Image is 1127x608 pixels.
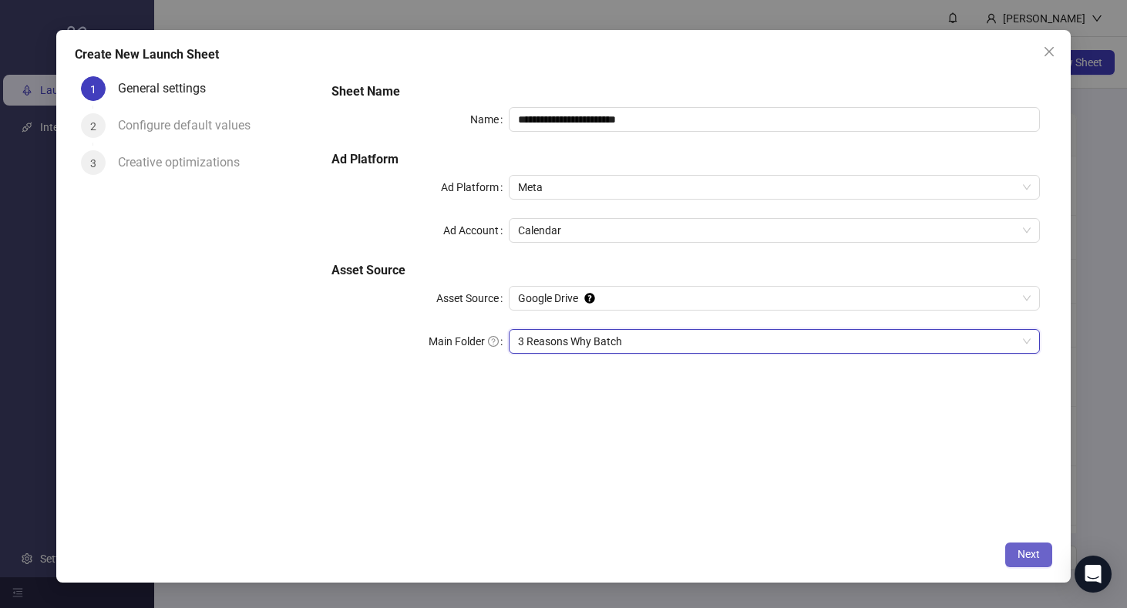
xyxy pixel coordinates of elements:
[331,261,1040,280] h5: Asset Source
[1075,556,1112,593] div: Open Intercom Messenger
[1018,548,1040,560] span: Next
[75,45,1052,64] div: Create New Launch Sheet
[429,329,509,354] label: Main Folder
[118,113,263,138] div: Configure default values
[583,291,597,305] div: Tooltip anchor
[331,82,1040,101] h5: Sheet Name
[1005,542,1052,567] button: Next
[90,120,96,133] span: 2
[436,286,509,311] label: Asset Source
[90,157,96,170] span: 3
[470,107,509,132] label: Name
[118,150,252,175] div: Creative optimizations
[1043,45,1055,58] span: close
[118,76,218,101] div: General settings
[518,176,1031,199] span: Meta
[441,175,509,200] label: Ad Platform
[1037,39,1061,64] button: Close
[518,219,1031,242] span: Calendar
[488,336,499,347] span: question-circle
[518,287,1031,310] span: Google Drive
[509,107,1040,132] input: Name
[443,218,509,243] label: Ad Account
[518,330,1031,353] span: 3 Reasons Why Batch
[90,83,96,96] span: 1
[331,150,1040,169] h5: Ad Platform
